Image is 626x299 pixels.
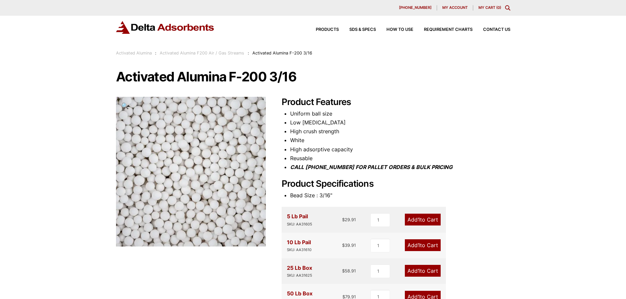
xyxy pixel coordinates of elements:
h2: Product Specifications [282,179,510,189]
img: Activated Alumina F-200 3/16 [116,97,266,246]
span: 1 [418,267,420,274]
span: : [248,51,249,55]
a: Products [305,28,339,32]
span: Activated Alumina F-200 3/16 [252,51,312,55]
bdi: 29.91 [342,217,356,222]
div: SKU: AA31605 [287,221,312,227]
bdi: 39.91 [342,243,356,248]
li: Low [MEDICAL_DATA] [290,118,510,127]
span: Requirement Charts [424,28,473,32]
span: 1 [418,216,420,223]
span: $ [342,217,345,222]
div: Toggle Modal Content [505,5,510,11]
a: Add1to Cart [405,265,441,277]
bdi: 58.91 [342,268,356,273]
div: 10 Lb Pail [287,238,312,253]
div: SKU: AA31625 [287,272,312,279]
li: Uniform ball size [290,109,510,118]
a: Contact Us [473,28,510,32]
li: High crush strength [290,127,510,136]
a: Requirement Charts [413,28,473,32]
a: Activated Alumina F-200 3/16 [116,168,266,174]
li: High adsorptive capacity [290,145,510,154]
a: Activated Alumina [116,51,152,55]
a: Add1to Cart [405,239,441,251]
span: SDS & SPECS [349,28,376,32]
span: [PHONE_NUMBER] [399,6,431,10]
a: Add1to Cart [405,214,441,225]
i: CALL [PHONE_NUMBER] FOR PALLET ORDERS & BULK PRICING [290,164,452,170]
div: 25 Lb Box [287,264,312,279]
span: : [155,51,156,55]
li: Reusable [290,154,510,163]
li: White [290,136,510,145]
span: How to Use [386,28,413,32]
h2: Product Features [282,97,510,108]
a: View full-screen image gallery [116,97,134,115]
a: SDS & SPECS [339,28,376,32]
span: 🔍 [121,102,129,109]
div: 5 Lb Pail [287,212,312,227]
a: [PHONE_NUMBER] [394,5,437,11]
a: How to Use [376,28,413,32]
a: My Cart (0) [478,5,501,10]
img: Delta Adsorbents [116,21,215,34]
li: Bead Size : 3/16" [290,191,510,200]
div: SKU: AA31610 [287,247,312,253]
span: Contact Us [483,28,510,32]
span: 1 [418,242,420,248]
span: Products [316,28,339,32]
a: My account [437,5,473,11]
span: $ [342,243,345,248]
h1: Activated Alumina F-200 3/16 [116,70,510,84]
a: Activated Alumina F200 Air / Gas Streams [160,51,244,55]
span: My account [442,6,468,10]
span: 0 [498,5,500,10]
span: $ [342,268,345,273]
